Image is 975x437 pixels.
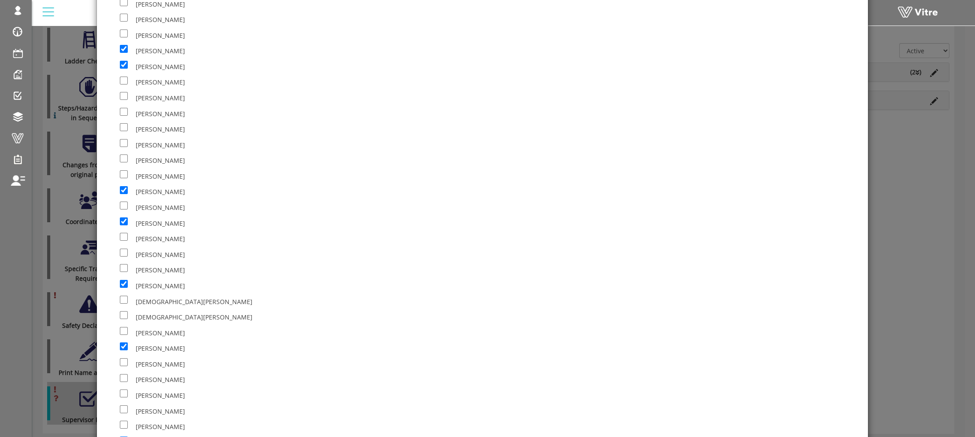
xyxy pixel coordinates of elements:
[136,360,185,368] span: [PERSON_NAME]
[136,62,185,71] span: [PERSON_NAME]
[136,187,185,196] span: [PERSON_NAME]
[136,47,185,55] span: [PERSON_NAME]
[136,313,252,321] span: [DEMOGRAPHIC_DATA][PERSON_NAME]
[136,375,185,384] span: [PERSON_NAME]
[136,94,185,102] span: [PERSON_NAME]
[136,125,185,133] span: [PERSON_NAME]
[136,78,185,86] span: [PERSON_NAME]
[136,329,185,337] span: [PERSON_NAME]
[136,407,185,415] span: [PERSON_NAME]
[136,282,185,290] span: [PERSON_NAME]
[136,110,185,118] span: [PERSON_NAME]
[136,219,185,228] span: [PERSON_NAME]
[136,15,185,24] span: [PERSON_NAME]
[136,250,185,259] span: [PERSON_NAME]
[136,344,185,353] span: [PERSON_NAME]
[136,141,185,149] span: [PERSON_NAME]
[136,31,185,40] span: [PERSON_NAME]
[136,266,185,274] span: [PERSON_NAME]
[136,297,252,306] span: [DEMOGRAPHIC_DATA][PERSON_NAME]
[136,172,185,180] span: [PERSON_NAME]
[136,203,185,212] span: [PERSON_NAME]
[136,235,185,243] span: [PERSON_NAME]
[136,422,185,431] span: [PERSON_NAME]
[136,156,185,165] span: [PERSON_NAME]
[136,391,185,400] span: [PERSON_NAME]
